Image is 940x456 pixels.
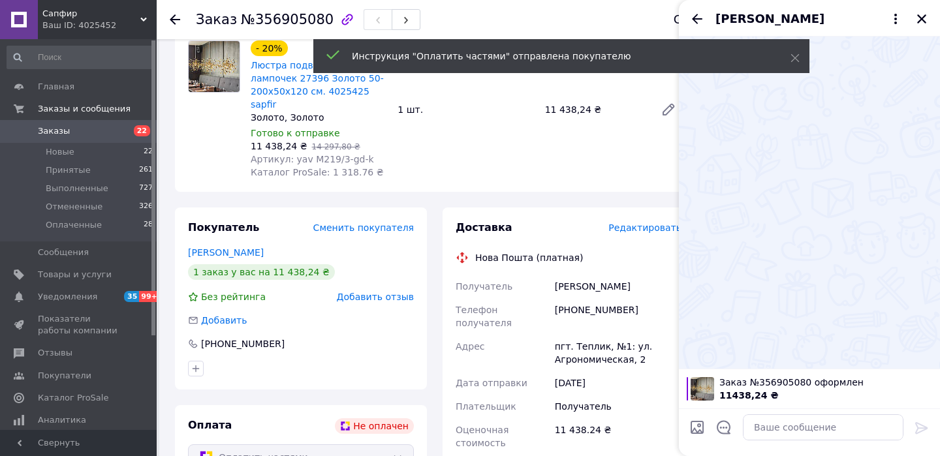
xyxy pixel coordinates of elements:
span: 99+ [139,291,161,302]
span: 22 [144,146,153,158]
span: Телефон получателя [456,305,512,328]
span: Доставка [456,221,512,234]
span: Оценочная стоимость [456,425,509,448]
span: Артикул: yav M219/3-gd-k [251,154,374,164]
span: 11438,24 ₴ [719,390,778,401]
span: 261 [139,164,153,176]
span: Получатель [456,281,512,292]
a: [PERSON_NAME] [188,247,264,258]
div: Получатель [552,395,684,418]
button: Открыть шаблоны ответов [715,419,732,436]
span: Дата отправки [456,378,527,388]
img: 6766924843_w100_h100_lyustra-podvesnaya-na.jpg [691,377,714,401]
div: Инструкция "Оплатить частями" отправлена покупателю [352,50,758,63]
button: Закрыть [914,11,930,27]
span: [PERSON_NAME] [715,10,824,27]
span: Главная [38,81,74,93]
div: Статус заказа [674,13,761,26]
span: Заказы [38,125,70,137]
span: Сменить покупателя [313,222,414,233]
span: Заказ [196,12,237,27]
span: Адрес [456,341,484,352]
span: Заказ №356905080 оформлен [719,376,932,389]
div: Не оплачен [335,418,414,434]
span: Добавить отзыв [337,292,414,302]
span: Принятые [46,164,91,176]
div: 11 438,24 ₴ [540,100,650,119]
span: 727 [139,183,153,194]
span: Товары и услуги [38,269,112,281]
span: Показатели работы компании [38,313,121,337]
span: Оплаченные [46,219,102,231]
input: Поиск [7,46,154,69]
span: Новые [46,146,74,158]
span: 22 [134,125,150,136]
span: Отзывы [38,347,72,359]
span: Без рейтинга [201,292,266,302]
span: Сапфир [42,8,140,20]
div: 11 438.24 ₴ [552,418,684,455]
span: Плательщик [456,401,516,412]
div: 1 заказ у вас на 11 438,24 ₴ [188,264,335,280]
img: Люстра подвесная на 9 лампочек 27396 Золото 50-200х50х120 см. 4025425 sapfir [189,41,240,92]
div: Нова Пошта (платная) [472,251,586,264]
div: [PHONE_NUMBER] [200,337,286,350]
button: [PERSON_NAME] [715,10,903,27]
span: Уведомления [38,291,97,303]
div: [PERSON_NAME] [552,275,684,298]
span: Покупатели [38,370,91,382]
span: Покупатель [188,221,259,234]
span: Сообщения [38,247,89,258]
span: Добавить [201,315,247,326]
span: Редактировать [608,222,681,233]
span: 14 297,80 ₴ [312,142,360,151]
a: Редактировать [655,97,681,123]
a: Люстра подвесная на 9 лампочек 27396 Золото 50-200х50х120 см. 4025425 sapfir [251,60,384,110]
div: пгт. Теплик, №1: ул. Агрономическая, 2 [552,335,684,371]
div: Вернуться назад [170,13,180,26]
span: 28 [144,219,153,231]
span: Заказы и сообщения [38,103,131,115]
div: - 20% [251,40,288,56]
span: Выполненные [46,183,108,194]
div: [PHONE_NUMBER] [552,298,684,335]
button: Назад [689,11,705,27]
span: 326 [139,201,153,213]
span: Каталог ProSale [38,392,108,404]
div: 1 шт. [392,100,539,119]
div: [DATE] [552,371,684,395]
span: 11 438,24 ₴ [251,141,307,151]
div: Ваш ID: 4025452 [42,20,157,31]
span: Оплата [188,419,232,431]
span: 35 [124,291,139,302]
span: Каталог ProSale: 1 318.76 ₴ [251,167,384,177]
span: Готово к отправке [251,128,340,138]
div: Золото, Золото [251,111,387,124]
span: Отмененные [46,201,102,213]
span: Аналитика [38,414,86,426]
span: №356905080 [241,12,334,27]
